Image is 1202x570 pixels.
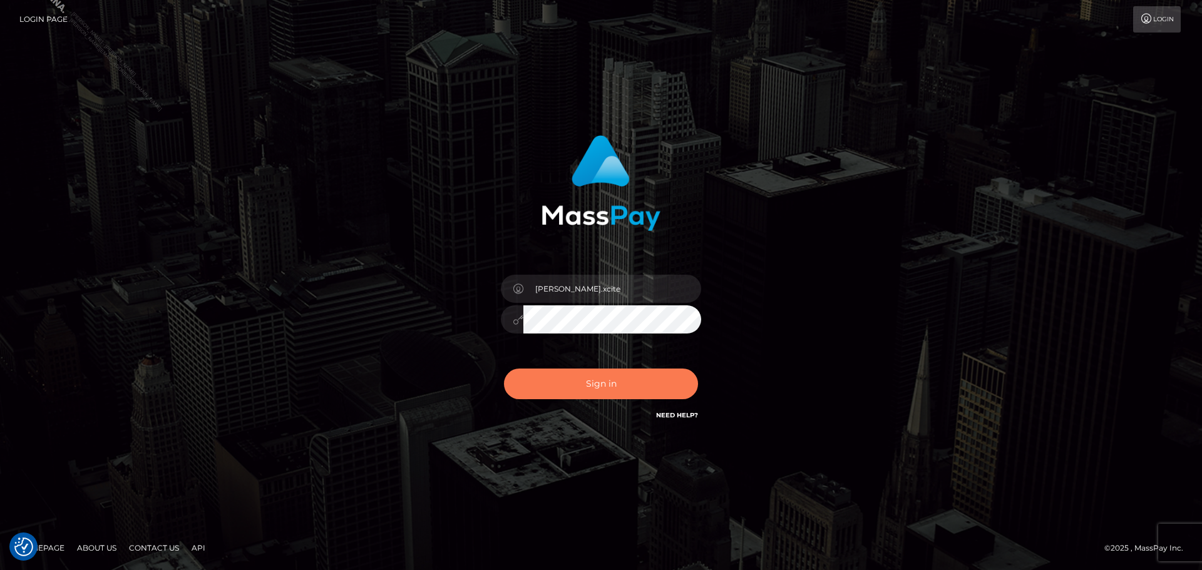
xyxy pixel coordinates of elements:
a: Contact Us [124,538,184,557]
a: Homepage [14,538,69,557]
a: About Us [72,538,121,557]
div: © 2025 , MassPay Inc. [1104,541,1193,555]
button: Sign in [504,369,698,399]
input: Username... [523,275,701,303]
button: Consent Preferences [14,537,33,556]
a: Login [1133,6,1181,33]
img: MassPay Login [542,135,660,231]
a: Login Page [19,6,68,33]
a: Need Help? [656,411,698,419]
a: API [187,538,210,557]
img: Revisit consent button [14,537,33,556]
